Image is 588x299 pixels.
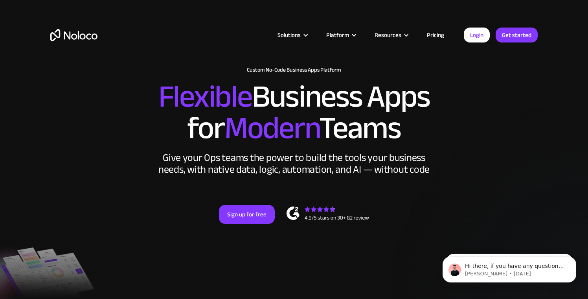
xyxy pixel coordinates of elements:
[50,29,97,41] a: home
[326,30,349,40] div: Platform
[224,99,319,157] span: Modern
[375,30,401,40] div: Resources
[316,30,365,40] div: Platform
[464,28,490,42] a: Login
[431,240,588,295] iframe: Intercom notifications message
[365,30,417,40] div: Resources
[219,205,275,224] a: Sign up for free
[268,30,316,40] div: Solutions
[156,152,432,175] div: Give your Ops teams the power to build the tools your business needs, with native data, logic, au...
[158,67,252,126] span: Flexible
[50,81,538,144] h2: Business Apps for Teams
[417,30,454,40] a: Pricing
[496,28,538,42] a: Get started
[277,30,301,40] div: Solutions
